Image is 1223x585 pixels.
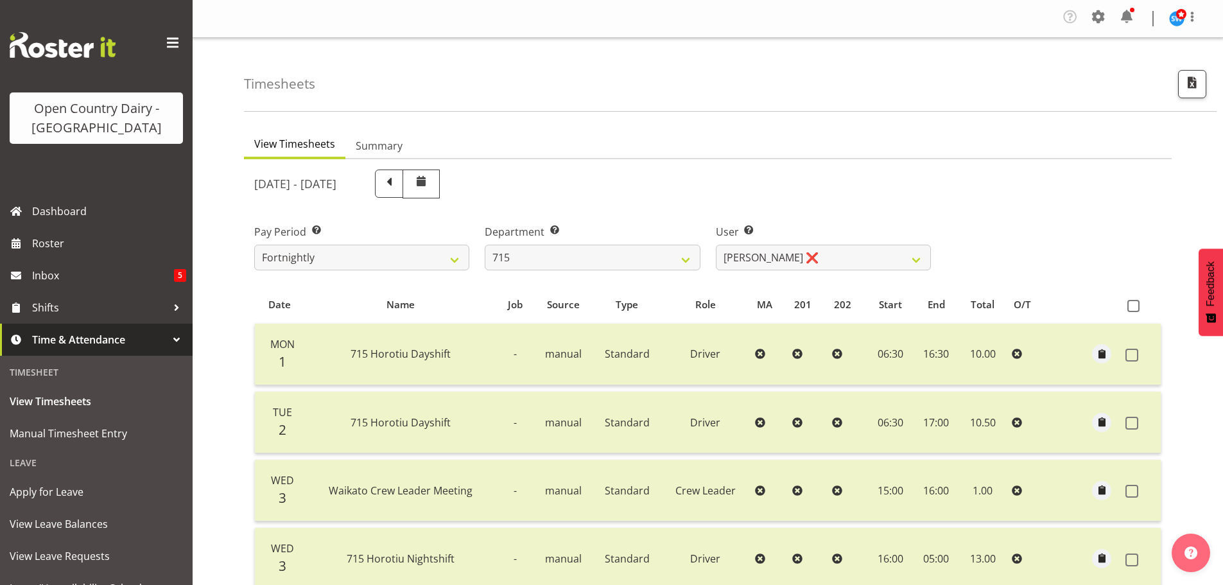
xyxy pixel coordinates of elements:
[10,482,183,502] span: Apply for Leave
[254,136,335,152] span: View Timesheets
[1178,70,1206,98] button: Export CSV
[262,297,297,312] div: Date
[3,450,189,476] div: Leave
[675,484,736,498] span: Crew Leader
[10,514,183,534] span: View Leave Balances
[174,269,186,282] span: 5
[966,297,1000,312] div: Total
[593,460,661,521] td: Standard
[3,508,189,540] a: View Leave Balances
[514,347,517,361] span: -
[514,415,517,430] span: -
[32,234,186,253] span: Roster
[351,347,451,361] span: 715 Horotiu Dayshift
[545,484,582,498] span: manual
[794,297,819,312] div: 201
[545,347,582,361] span: manual
[690,552,720,566] span: Driver
[3,540,189,572] a: View Leave Requests
[593,392,661,453] td: Standard
[10,424,183,443] span: Manual Timesheet Entry
[958,460,1007,521] td: 1.00
[356,138,403,153] span: Summary
[1199,249,1223,336] button: Feedback - Show survey
[347,552,455,566] span: 715 Horotiu Nightshift
[271,473,294,487] span: Wed
[958,392,1007,453] td: 10.50
[545,415,582,430] span: manual
[1169,11,1184,26] img: steve-webb7510.jpg
[867,392,914,453] td: 06:30
[254,177,336,191] h5: [DATE] - [DATE]
[22,99,170,137] div: Open Country Dairy - [GEOGRAPHIC_DATA]
[279,421,286,439] span: 2
[279,557,286,575] span: 3
[874,297,907,312] div: Start
[32,202,186,221] span: Dashboard
[914,460,959,521] td: 16:00
[3,359,189,385] div: Timesheet
[279,353,286,371] span: 1
[669,297,742,312] div: Role
[485,224,700,240] label: Department
[504,297,526,312] div: Job
[10,392,183,411] span: View Timesheets
[3,385,189,417] a: View Timesheets
[329,484,473,498] span: Waikato Crew Leader Meeting
[921,297,951,312] div: End
[254,224,469,240] label: Pay Period
[514,484,517,498] span: -
[757,297,780,312] div: MA
[3,417,189,450] a: Manual Timesheet Entry
[1014,297,1039,312] div: O/T
[32,330,167,349] span: Time & Attendance
[600,297,654,312] div: Type
[690,347,720,361] span: Driver
[244,76,315,91] h4: Timesheets
[10,32,116,58] img: Rosterit website logo
[867,460,914,521] td: 15:00
[3,476,189,508] a: Apply for Leave
[914,392,959,453] td: 17:00
[32,298,167,317] span: Shifts
[270,337,295,351] span: Mon
[10,546,183,566] span: View Leave Requests
[914,324,959,385] td: 16:30
[690,415,720,430] span: Driver
[958,324,1007,385] td: 10.00
[271,541,294,555] span: Wed
[273,405,292,419] span: Tue
[1184,546,1197,559] img: help-xxl-2.png
[834,297,859,312] div: 202
[545,552,582,566] span: manual
[716,224,931,240] label: User
[32,266,174,285] span: Inbox
[279,489,286,507] span: 3
[593,324,661,385] td: Standard
[514,552,517,566] span: -
[541,297,585,312] div: Source
[351,415,451,430] span: 715 Horotiu Dayshift
[1205,261,1217,306] span: Feedback
[867,324,914,385] td: 06:30
[312,297,490,312] div: Name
